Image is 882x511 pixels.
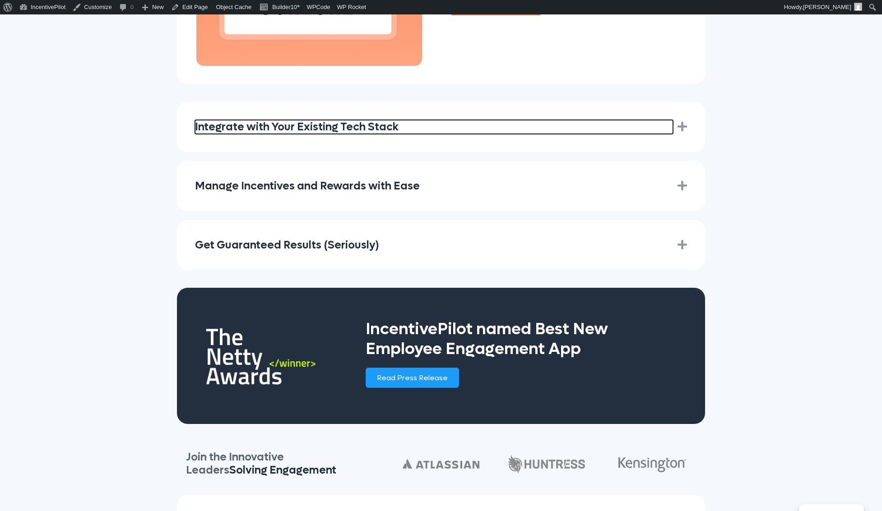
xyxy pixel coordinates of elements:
span: IncentivePilot named Best New Employee Engagement App [366,318,608,359]
i: Expand [678,120,687,133]
i: Expand [678,238,687,251]
a: Integrate with Your Existing Tech Stack [195,120,673,134]
span: Join the Innovative Leaders [186,450,336,477]
img: Netty-Winner-WG [206,327,328,385]
span: [PERSON_NAME] [803,4,851,10]
a: Read Press Release [366,368,459,388]
span: • [297,2,300,11]
a: Get Guaranteed Results (Seriously) [195,238,673,252]
img: 2560px-Atlassian-logo [403,459,479,469]
img: Kensington_PRIMARY_Logo_FINAL [618,457,686,472]
a: Manage Incentives and Rewards with Ease [195,179,673,193]
span: Solving Engagement [229,463,336,477]
span: Read Press Release [377,373,448,382]
img: c160a1f01da15ede5cb2dbb7c1e1a7f7 [508,455,585,474]
i: Expand [678,179,687,192]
